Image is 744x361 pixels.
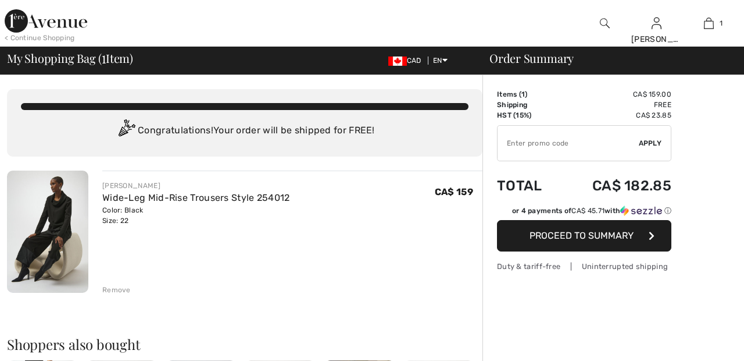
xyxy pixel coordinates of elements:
[102,285,131,295] div: Remove
[652,17,661,29] a: Sign In
[512,206,671,216] div: or 4 payments of with
[102,205,290,226] div: Color: Black Size: 22
[5,9,87,33] img: 1ère Avenue
[102,192,290,203] a: Wide-Leg Mid-Rise Trousers Style 254012
[433,56,448,65] span: EN
[497,89,560,100] td: Items ( )
[497,206,671,220] div: or 4 payments ofCA$ 45.71withSezzle Click to learn more about Sezzle
[497,220,671,252] button: Proceed to Summary
[498,126,639,161] input: Promo code
[631,33,682,45] div: [PERSON_NAME]
[388,56,407,66] img: Canadian Dollar
[560,166,671,206] td: CA$ 182.85
[571,207,604,215] span: CA$ 45.71
[7,52,133,64] span: My Shopping Bag ( Item)
[7,171,88,293] img: Wide-Leg Mid-Rise Trousers Style 254012
[683,16,734,30] a: 1
[435,186,473,197] span: CA$ 159
[115,119,138,143] img: Congratulation2.svg
[21,119,468,143] div: Congratulations! Your order will be shipped for FREE!
[475,52,737,64] div: Order Summary
[620,206,662,216] img: Sezzle
[720,18,722,29] span: 1
[5,33,75,43] div: < Continue Shopping
[639,138,662,148] span: Apply
[560,100,671,110] td: Free
[497,166,560,206] td: Total
[560,110,671,121] td: CA$ 23.85
[560,89,671,100] td: CA$ 159.00
[704,16,714,30] img: My Bag
[102,180,290,191] div: [PERSON_NAME]
[521,90,525,98] span: 1
[652,16,661,30] img: My Info
[388,56,426,65] span: CAD
[7,337,482,351] h2: Shoppers also bought
[497,100,560,110] td: Shipping
[497,110,560,121] td: HST (15%)
[497,261,671,272] div: Duty & tariff-free | Uninterrupted shipping
[600,16,610,30] img: search the website
[530,230,634,241] span: Proceed to Summary
[102,49,106,65] span: 1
